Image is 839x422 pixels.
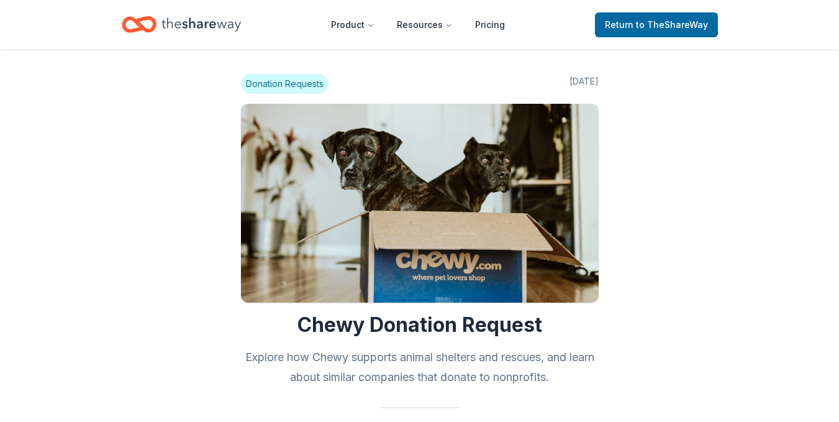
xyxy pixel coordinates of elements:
img: Image for Chewy Donation Request [241,104,599,303]
h1: Chewy Donation Request [241,313,599,337]
a: Pricing [465,12,515,37]
nav: Main [321,10,515,39]
button: Product [321,12,384,37]
span: [DATE] [569,74,599,94]
span: Donation Requests [241,74,329,94]
a: Returnto TheShareWay [595,12,718,37]
a: Home [122,10,241,39]
h2: Explore how Chewy supports animal shelters and rescues, and learn about similar companies that do... [241,347,599,387]
span: to TheShareWay [636,19,708,30]
span: Return [605,17,708,32]
button: Resources [387,12,463,37]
